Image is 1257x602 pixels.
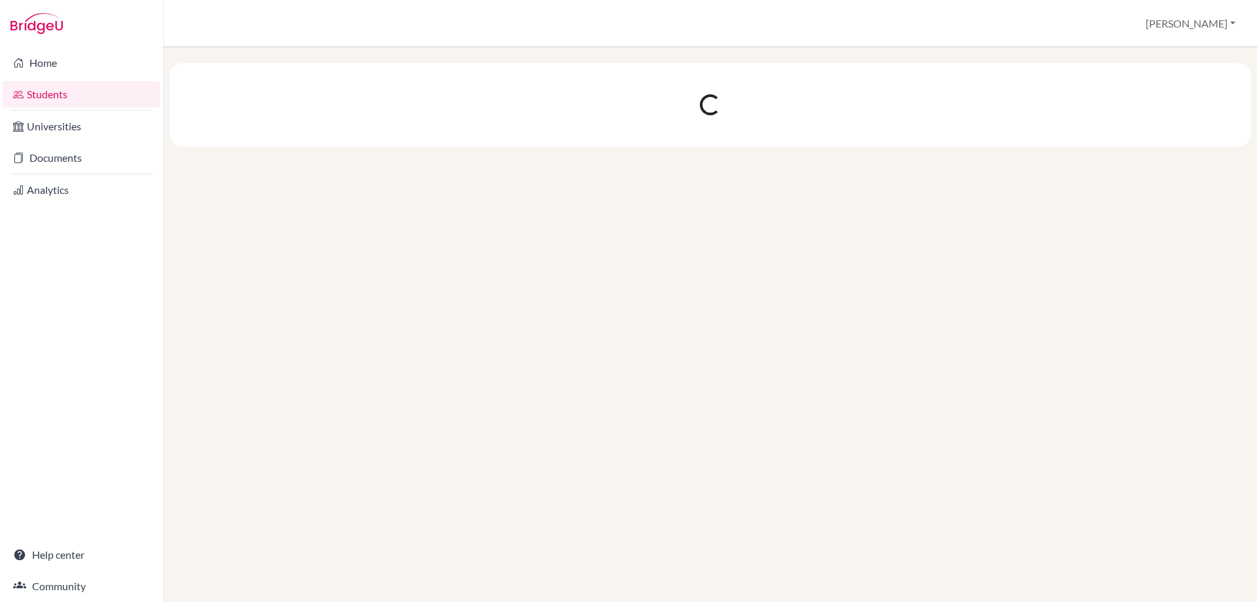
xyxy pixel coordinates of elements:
img: Bridge-U [10,13,63,34]
button: [PERSON_NAME] [1140,11,1241,36]
a: Home [3,50,160,76]
a: Help center [3,542,160,568]
a: Community [3,573,160,599]
a: Analytics [3,177,160,203]
a: Universities [3,113,160,140]
a: Students [3,81,160,107]
a: Documents [3,145,160,171]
